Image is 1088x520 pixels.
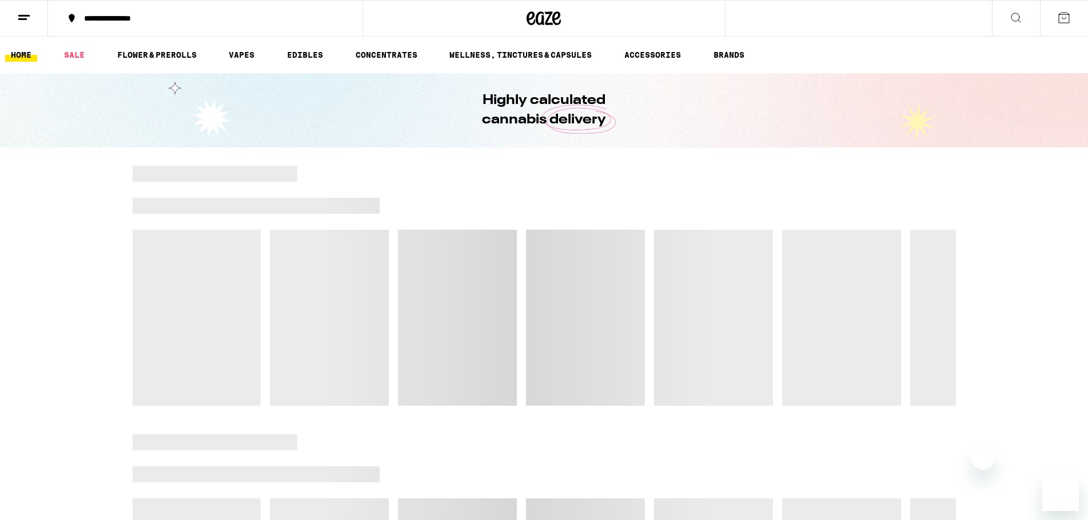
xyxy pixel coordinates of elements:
a: FLOWER & PREROLLS [111,48,202,62]
iframe: Button to launch messaging window [1042,474,1079,511]
a: ACCESSORIES [619,48,687,62]
iframe: Close message [971,447,994,470]
a: VAPES [223,48,260,62]
a: CONCENTRATES [350,48,423,62]
a: EDIBLES [281,48,329,62]
h1: Highly calculated cannabis delivery [450,91,639,130]
a: BRANDS [708,48,750,62]
a: WELLNESS, TINCTURES & CAPSULES [444,48,597,62]
a: HOME [5,48,37,62]
a: SALE [58,48,90,62]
